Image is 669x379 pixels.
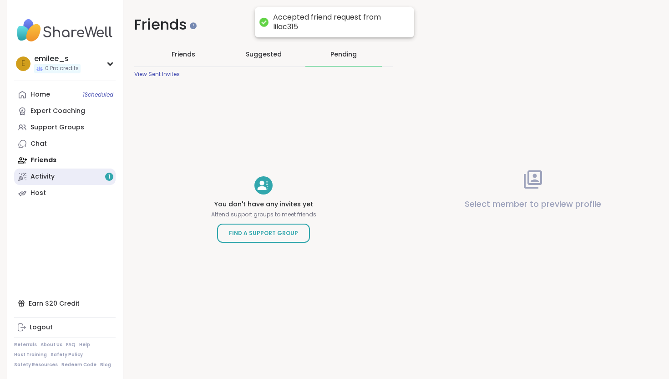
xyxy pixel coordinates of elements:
div: Earn $20 Credit [14,295,116,312]
p: Attend support groups to meet friends [211,211,316,218]
div: Pending [330,50,357,59]
a: Home1Scheduled [14,87,116,103]
div: Accepted friend request from lilac315 [273,13,405,32]
div: Expert Coaching [30,107,85,116]
a: Expert Coaching [14,103,116,119]
span: 0 Pro credits [45,65,79,72]
a: Support Groups [14,119,116,136]
span: 1 Scheduled [83,91,113,98]
div: Logout [30,323,53,332]
a: Safety Policy [51,352,83,358]
a: Blog [100,362,111,368]
img: ShareWell Nav Logo [14,15,116,46]
a: Host [14,185,116,201]
span: Find a Support Group [229,229,298,238]
span: Suggested [246,50,282,59]
a: Activity1 [14,169,116,185]
h4: You don't have any invites yet [211,200,316,209]
a: Find a Support Group [217,224,310,243]
a: Redeem Code [61,362,96,368]
h1: Friends [134,15,393,35]
a: Host Training [14,352,47,358]
div: Home [30,90,50,99]
a: Logout [14,319,116,336]
iframe: Spotlight [190,22,197,29]
a: Chat [14,136,116,152]
div: emilee_s [34,54,81,64]
span: Friends [172,50,195,59]
a: About Us [41,342,62,348]
div: Support Groups [30,123,84,132]
a: Safety Resources [14,362,58,368]
span: 1 [108,173,110,181]
div: Activity [30,172,55,181]
div: View Sent Invites [134,71,180,78]
a: FAQ [66,342,76,348]
span: e [21,58,25,70]
a: Referrals [14,342,37,348]
div: Host [30,189,46,198]
div: Chat [30,139,47,149]
a: Help [79,342,90,348]
p: Select member to preview profile [465,198,601,210]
